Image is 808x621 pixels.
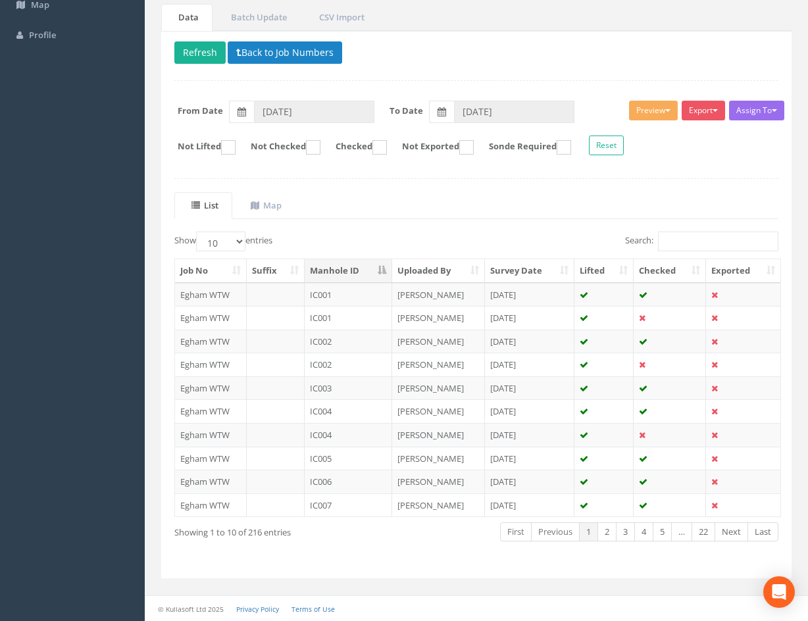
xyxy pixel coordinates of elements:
[305,353,392,376] td: IC002
[236,605,279,614] a: Privacy Policy
[485,283,575,307] td: [DATE]
[392,470,485,493] td: [PERSON_NAME]
[500,522,532,541] a: First
[589,136,624,155] button: Reset
[175,447,247,470] td: Egham WTW
[174,521,415,539] div: Showing 1 to 10 of 216 entries
[485,306,575,330] td: [DATE]
[579,522,598,541] a: 1
[476,140,571,155] label: Sonde Required
[178,105,223,117] label: From Date
[164,140,236,155] label: Not Lifted
[485,259,575,283] th: Survey Date: activate to sort column ascending
[175,470,247,493] td: Egham WTW
[763,576,795,608] div: Open Intercom Messenger
[454,101,574,123] input: To Date
[305,330,392,353] td: IC002
[228,41,342,64] button: Back to Job Numbers
[485,376,575,400] td: [DATE]
[485,330,575,353] td: [DATE]
[305,493,392,517] td: IC007
[658,232,778,251] input: Search:
[485,493,575,517] td: [DATE]
[214,4,301,31] a: Batch Update
[305,447,392,470] td: IC005
[392,399,485,423] td: [PERSON_NAME]
[715,522,748,541] a: Next
[247,259,305,283] th: Suffix: activate to sort column ascending
[196,232,245,251] select: Showentries
[175,353,247,376] td: Egham WTW
[175,306,247,330] td: Egham WTW
[485,353,575,376] td: [DATE]
[485,447,575,470] td: [DATE]
[305,283,392,307] td: IC001
[175,399,247,423] td: Egham WTW
[175,493,247,517] td: Egham WTW
[629,101,678,120] button: Preview
[485,423,575,447] td: [DATE]
[238,140,320,155] label: Not Checked
[392,306,485,330] td: [PERSON_NAME]
[254,101,374,123] input: From Date
[174,192,232,219] a: List
[392,423,485,447] td: [PERSON_NAME]
[175,259,247,283] th: Job No: activate to sort column ascending
[653,522,672,541] a: 5
[392,259,485,283] th: Uploaded By: activate to sort column ascending
[305,259,392,283] th: Manhole ID: activate to sort column descending
[161,4,213,31] a: Data
[485,399,575,423] td: [DATE]
[305,470,392,493] td: IC006
[191,199,218,211] uib-tab-heading: List
[682,101,725,120] button: Export
[392,353,485,376] td: [PERSON_NAME]
[174,232,272,251] label: Show entries
[625,232,778,251] label: Search:
[175,423,247,447] td: Egham WTW
[392,493,485,517] td: [PERSON_NAME]
[634,522,653,541] a: 4
[392,330,485,353] td: [PERSON_NAME]
[305,306,392,330] td: IC001
[634,259,706,283] th: Checked: activate to sort column ascending
[729,101,784,120] button: Assign To
[531,522,580,541] a: Previous
[616,522,635,541] a: 3
[305,376,392,400] td: IC003
[158,605,224,614] small: © Kullasoft Ltd 2025
[692,522,715,541] a: 22
[305,423,392,447] td: IC004
[597,522,617,541] a: 2
[234,192,295,219] a: Map
[392,376,485,400] td: [PERSON_NAME]
[392,447,485,470] td: [PERSON_NAME]
[175,330,247,353] td: Egham WTW
[392,283,485,307] td: [PERSON_NAME]
[174,41,226,64] button: Refresh
[305,399,392,423] td: IC004
[390,105,423,117] label: To Date
[302,4,378,31] a: CSV Import
[175,283,247,307] td: Egham WTW
[251,199,282,211] uib-tab-heading: Map
[706,259,780,283] th: Exported: activate to sort column ascending
[29,29,56,41] span: Profile
[747,522,778,541] a: Last
[485,470,575,493] td: [DATE]
[671,522,692,541] a: …
[175,376,247,400] td: Egham WTW
[291,605,335,614] a: Terms of Use
[322,140,387,155] label: Checked
[389,140,474,155] label: Not Exported
[574,259,634,283] th: Lifted: activate to sort column ascending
